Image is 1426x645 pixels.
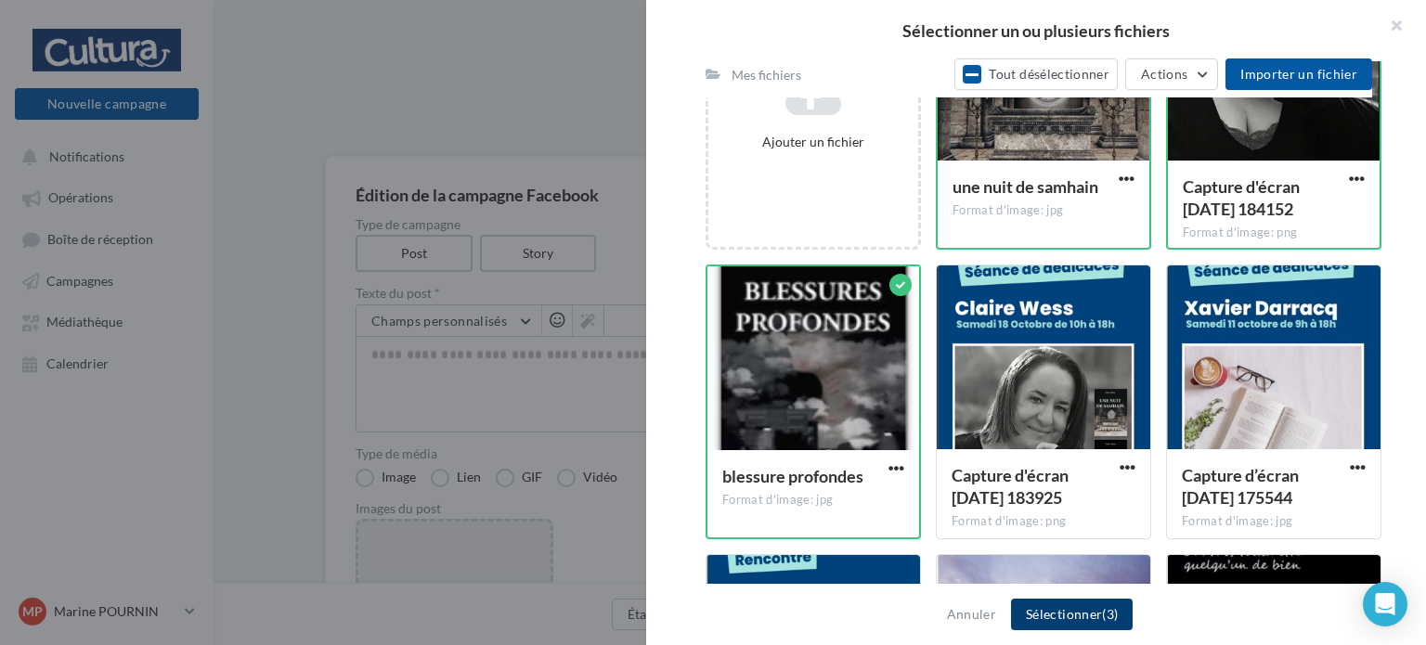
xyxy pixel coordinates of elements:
[1011,599,1133,630] button: Sélectionner(3)
[1125,58,1218,90] button: Actions
[1141,66,1187,82] span: Actions
[952,513,1135,530] div: Format d'image: png
[1182,513,1366,530] div: Format d'image: jpg
[716,133,911,151] div: Ajouter un fichier
[953,202,1134,219] div: Format d'image: jpg
[1102,606,1118,622] span: (3)
[722,466,863,486] span: blessure profondes
[722,492,904,509] div: Format d'image: jpg
[953,176,1098,197] span: une nuit de samhain
[1240,66,1357,82] span: Importer un fichier
[732,66,801,84] div: Mes fichiers
[1183,225,1365,241] div: Format d'image: png
[1225,58,1372,90] button: Importer un fichier
[1183,176,1300,219] span: Capture d'écran 2025-10-13 184152
[954,58,1118,90] button: Tout désélectionner
[1363,582,1407,626] div: Open Intercom Messenger
[1182,465,1299,508] span: Capture d’écran 2025-10-07 175544
[952,465,1069,508] span: Capture d'écran 2025-10-13 183925
[940,603,1004,626] button: Annuler
[676,22,1396,39] h2: Sélectionner un ou plusieurs fichiers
